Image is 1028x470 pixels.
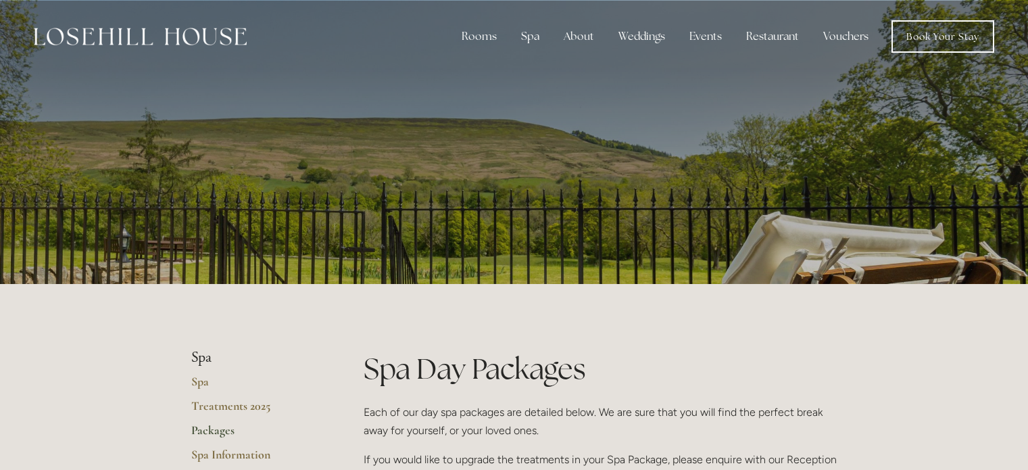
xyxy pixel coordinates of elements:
div: Spa [510,23,550,50]
div: About [553,23,605,50]
a: Spa [191,374,320,398]
a: Vouchers [812,23,879,50]
div: Rooms [451,23,508,50]
img: Losehill House [34,28,247,45]
a: Treatments 2025 [191,398,320,423]
p: Each of our day spa packages are detailed below. We are sure that you will find the perfect break... [364,403,837,440]
div: Weddings [608,23,676,50]
a: Packages [191,423,320,447]
div: Restaurant [735,23,810,50]
a: Book Your Stay [891,20,994,53]
div: Events [679,23,733,50]
h1: Spa Day Packages [364,349,837,389]
li: Spa [191,349,320,367]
